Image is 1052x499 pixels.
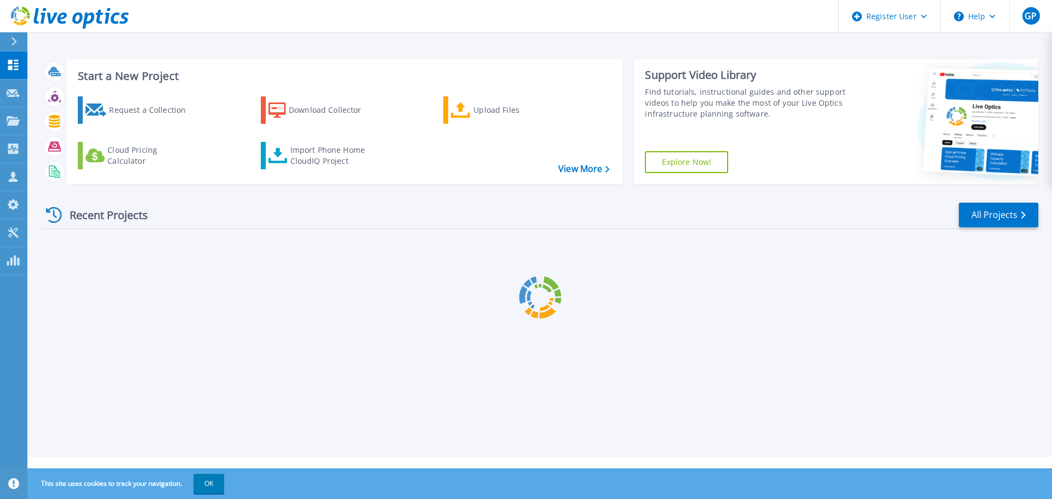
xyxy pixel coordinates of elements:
[193,474,224,494] button: OK
[109,99,197,121] div: Request a Collection
[959,203,1038,227] a: All Projects
[645,151,728,173] a: Explore Now!
[290,145,376,167] div: Import Phone Home CloudIQ Project
[645,87,851,119] div: Find tutorials, instructional guides and other support videos to help you make the most of your L...
[443,96,565,124] a: Upload Files
[30,474,224,494] span: This site uses cookies to track your navigation.
[107,145,195,167] div: Cloud Pricing Calculator
[645,68,851,82] div: Support Video Library
[261,96,383,124] a: Download Collector
[78,70,609,82] h3: Start a New Project
[1025,12,1037,20] span: GP
[78,142,200,169] a: Cloud Pricing Calculator
[558,164,609,174] a: View More
[473,99,561,121] div: Upload Files
[78,96,200,124] a: Request a Collection
[42,202,163,228] div: Recent Projects
[289,99,376,121] div: Download Collector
